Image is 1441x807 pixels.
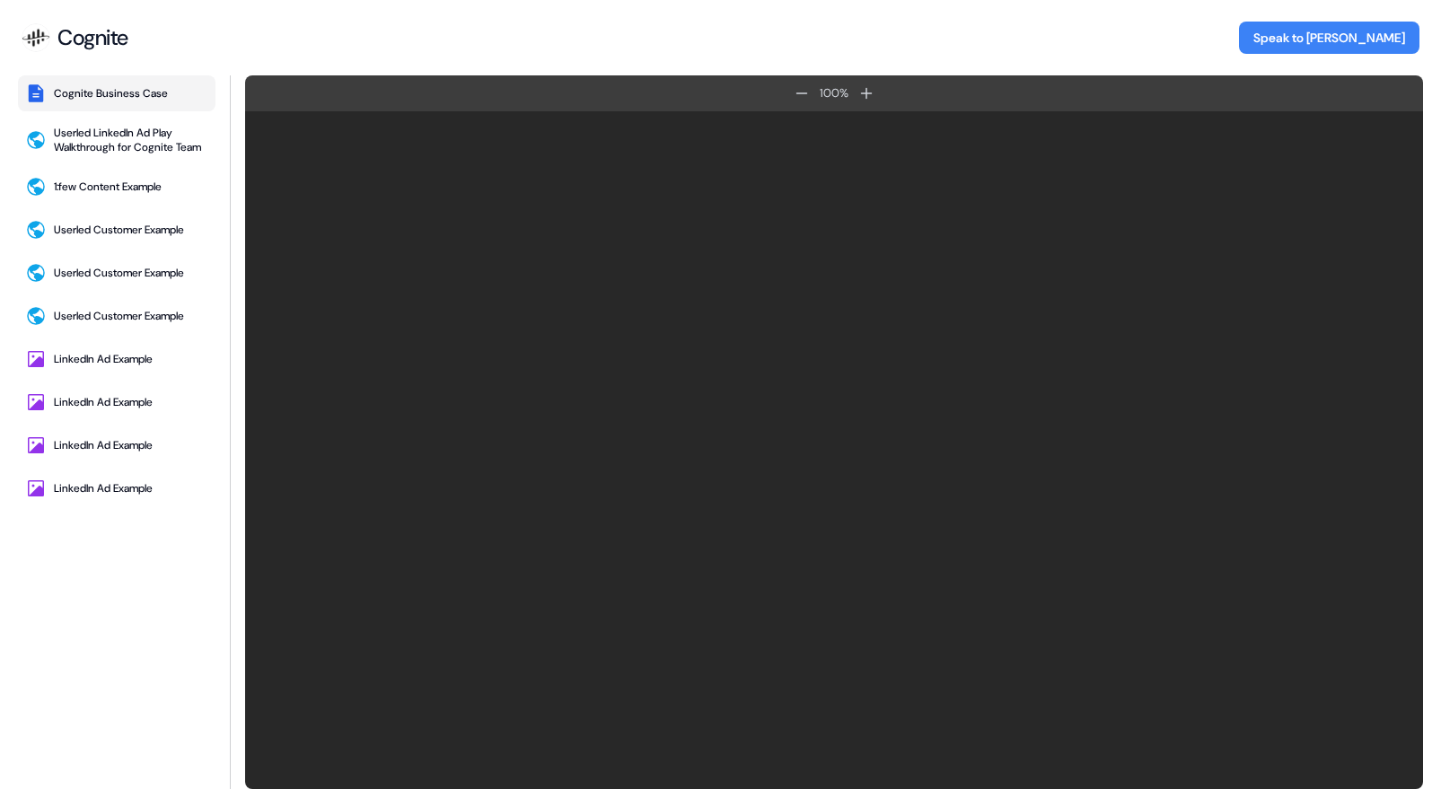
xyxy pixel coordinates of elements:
div: LinkedIn Ad Example [54,438,153,452]
button: Userled Customer Example [18,298,215,334]
div: Userled LinkedIn Ad Play Walkthrough for Cognite Team [54,126,208,154]
div: 1:few Content Example [54,180,162,194]
div: LinkedIn Ad Example [54,352,153,366]
div: Userled Customer Example [54,266,184,280]
div: Userled Customer Example [54,223,184,237]
div: Cognite [57,24,128,51]
div: LinkedIn Ad Example [54,481,153,496]
button: Userled Customer Example [18,255,215,291]
button: Cognite Business Case [18,75,215,111]
button: LinkedIn Ad Example [18,470,215,506]
button: Userled Customer Example [18,212,215,248]
div: Userled Customer Example [54,309,184,323]
div: 100 % [816,84,852,102]
button: LinkedIn Ad Example [18,384,215,420]
div: Cognite Business Case [54,86,168,101]
button: LinkedIn Ad Example [18,341,215,377]
button: Speak to [PERSON_NAME] [1239,22,1419,54]
div: LinkedIn Ad Example [54,395,153,409]
button: Userled LinkedIn Ad Play Walkthrough for Cognite Team [18,118,215,162]
button: LinkedIn Ad Example [18,427,215,463]
button: 1:few Content Example [18,169,215,205]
